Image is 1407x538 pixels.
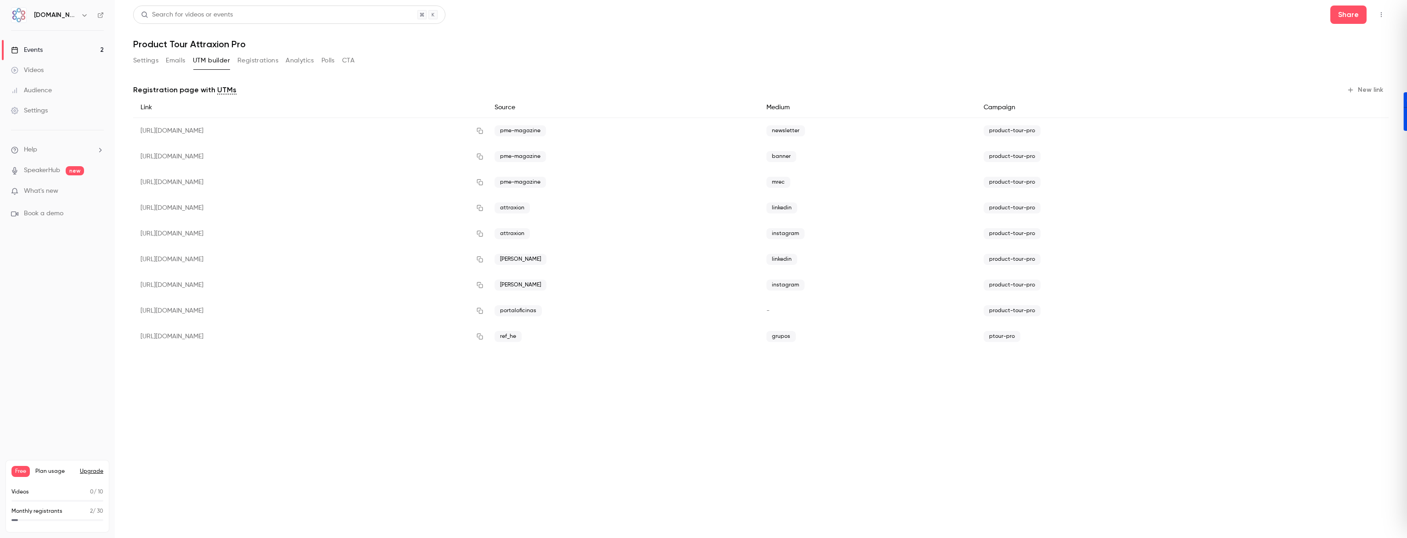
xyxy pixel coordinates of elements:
span: product-tour-pro [984,280,1041,291]
span: new [66,166,84,175]
span: 0 [90,489,94,495]
span: attraxion [495,202,530,213]
span: pme-magazine [495,151,546,162]
li: help-dropdown-opener [11,145,104,155]
span: mrec [766,177,790,188]
span: product-tour-pro [984,254,1041,265]
span: linkedin [766,202,797,213]
span: [PERSON_NAME] [495,254,546,265]
h6: [DOMAIN_NAME] [34,11,77,20]
span: pme-magazine [495,177,546,188]
div: [URL][DOMAIN_NAME] [133,221,487,247]
span: 2 [90,509,93,514]
button: Upgrade [80,468,103,475]
div: [URL][DOMAIN_NAME] [133,324,487,349]
span: product-tour-pro [984,305,1041,316]
p: / 10 [90,488,103,496]
span: [PERSON_NAME] [495,280,546,291]
div: Settings [11,106,48,115]
span: ref_he [495,331,522,342]
button: Analytics [286,53,314,68]
button: UTM builder [193,53,230,68]
span: product-tour-pro [984,228,1041,239]
div: [URL][DOMAIN_NAME] [133,144,487,169]
button: Share [1330,6,1367,24]
span: Help [24,145,37,155]
p: Videos [11,488,29,496]
span: What's new [24,186,58,196]
div: [URL][DOMAIN_NAME] [133,169,487,195]
span: Free [11,466,30,477]
span: Plan usage [35,468,74,475]
button: New link [1343,83,1389,97]
button: CTA [342,53,355,68]
div: Audience [11,86,52,95]
span: banner [766,151,796,162]
div: [URL][DOMAIN_NAME] [133,118,487,144]
img: AMT.Group [11,8,26,22]
span: - [766,308,770,314]
span: product-tour-pro [984,125,1041,136]
button: Polls [321,53,335,68]
span: product-tour-pro [984,151,1041,162]
span: Book a demo [24,209,63,219]
button: Emails [166,53,185,68]
div: Campaign [976,97,1269,118]
div: [URL][DOMAIN_NAME] [133,247,487,272]
span: pme-magazine [495,125,546,136]
div: Videos [11,66,44,75]
p: Registration page with [133,84,236,95]
span: product-tour-pro [984,202,1041,213]
span: product-tour-pro [984,177,1041,188]
div: Medium [759,97,976,118]
span: newsletter [766,125,805,136]
h1: Product Tour Attraxion Pro [133,39,1389,50]
span: portaloficinas [495,305,542,316]
p: Monthly registrants [11,507,62,516]
span: instagram [766,228,805,239]
span: grupos [766,331,796,342]
button: Settings [133,53,158,68]
div: Search for videos or events [141,10,233,20]
span: ptour-pro [984,331,1020,342]
div: Link [133,97,487,118]
div: [URL][DOMAIN_NAME] [133,195,487,221]
button: Registrations [237,53,278,68]
div: [URL][DOMAIN_NAME] [133,298,487,324]
div: Source [487,97,759,118]
div: [URL][DOMAIN_NAME] [133,272,487,298]
a: SpeakerHub [24,166,60,175]
span: linkedin [766,254,797,265]
a: UTMs [217,84,236,95]
div: Events [11,45,43,55]
p: / 30 [90,507,103,516]
span: attraxion [495,228,530,239]
span: instagram [766,280,805,291]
